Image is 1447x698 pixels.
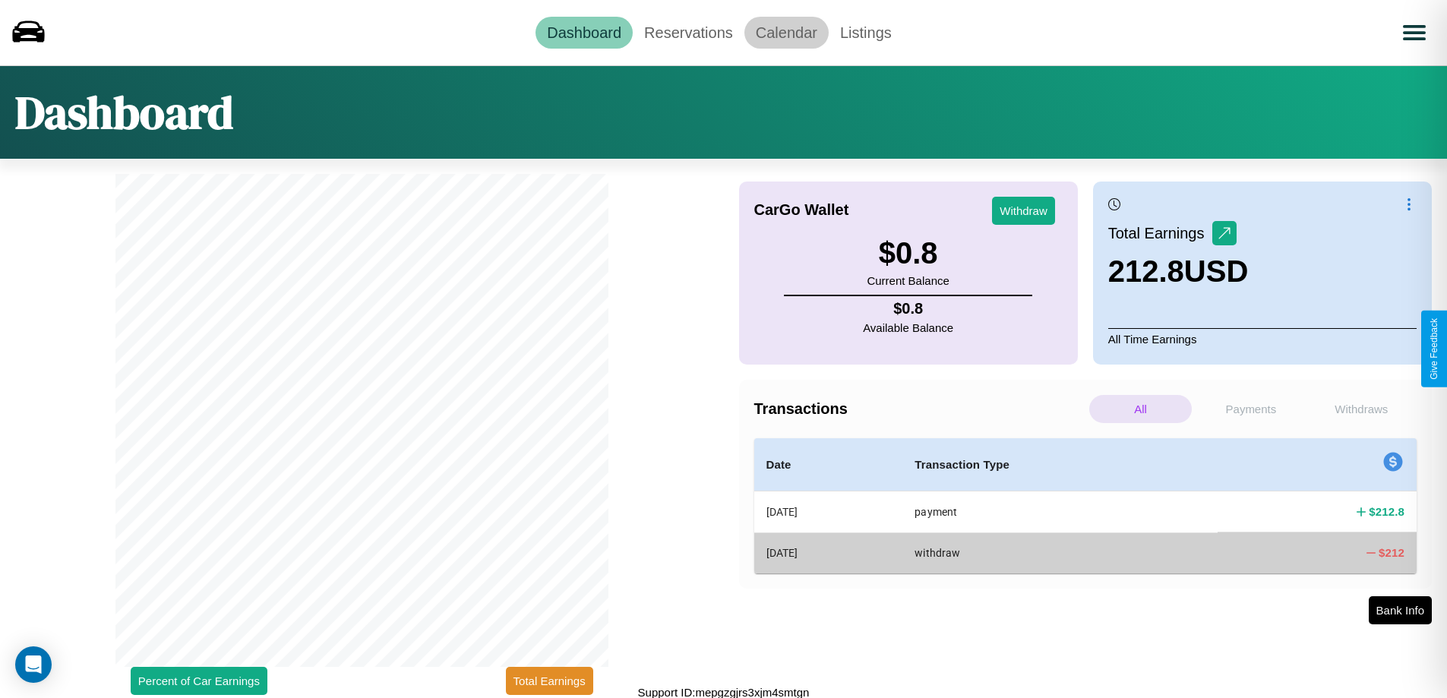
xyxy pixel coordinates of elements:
[867,236,949,270] h3: $ 0.8
[744,17,829,49] a: Calendar
[1369,596,1432,624] button: Bank Info
[1108,328,1417,349] p: All Time Earnings
[1393,11,1436,54] button: Open menu
[536,17,633,49] a: Dashboard
[1089,395,1192,423] p: All
[1429,318,1439,380] div: Give Feedback
[15,646,52,683] div: Open Intercom Messenger
[863,317,953,338] p: Available Balance
[863,300,953,317] h4: $ 0.8
[829,17,903,49] a: Listings
[754,491,903,533] th: [DATE]
[1108,254,1249,289] h3: 212.8 USD
[1379,545,1404,561] h4: $ 212
[1369,504,1404,520] h4: $ 212.8
[131,667,267,695] button: Percent of Car Earnings
[902,532,1218,573] th: withdraw
[754,400,1085,418] h4: Transactions
[754,532,903,573] th: [DATE]
[1199,395,1302,423] p: Payments
[1108,220,1212,247] p: Total Earnings
[754,201,849,219] h4: CarGo Wallet
[766,456,891,474] h4: Date
[1310,395,1413,423] p: Withdraws
[506,667,593,695] button: Total Earnings
[754,438,1417,573] table: simple table
[15,81,233,144] h1: Dashboard
[915,456,1205,474] h4: Transaction Type
[633,17,744,49] a: Reservations
[902,491,1218,533] th: payment
[867,270,949,291] p: Current Balance
[992,197,1055,225] button: Withdraw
